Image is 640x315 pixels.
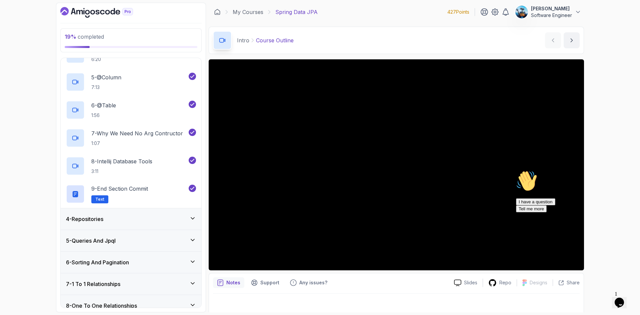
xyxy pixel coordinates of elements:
p: Intro [237,36,249,44]
button: Feedback button [286,277,331,288]
button: I have a question [3,31,42,38]
p: Repo [499,279,511,286]
p: 5 - @Column [91,73,121,81]
h3: 6 - Sorting And Pagination [66,258,129,266]
button: 8-Intellij Database Tools3:11 [66,157,196,175]
a: My Courses [233,8,263,16]
h3: 4 - Repositories [66,215,103,223]
iframe: chat widget [513,168,633,285]
p: 9 - End Section Commit [91,185,148,193]
p: 427 Points [447,9,469,15]
img: user profile image [515,6,528,18]
p: Support [260,279,279,286]
a: Repo [483,279,517,287]
a: Slides [449,279,483,286]
img: :wave: [3,3,24,24]
span: Hi! How can we help? [3,20,66,25]
div: 👋Hi! How can we help?I have a questionTell me more [3,3,123,45]
h3: 7 - 1 To 1 Relationships [66,280,120,288]
button: 4-Repositories [61,208,201,230]
button: previous content [545,32,561,48]
p: Any issues? [299,279,327,286]
a: Dashboard [60,7,148,18]
p: Spring Data JPA [275,8,318,16]
span: Text [95,197,104,202]
button: 7-1 To 1 Relationships [61,273,201,295]
button: Support button [247,277,283,288]
p: 1:07 [91,140,183,147]
h3: 8 - One To One Relationships [66,302,137,310]
span: 19 % [65,33,76,40]
p: [PERSON_NAME] [531,5,572,12]
button: 6-Sorting And Pagination [61,252,201,273]
button: next content [564,32,580,48]
button: 7-Why We Need No Arg Contructor1:07 [66,129,196,147]
a: Dashboard [214,9,221,15]
p: Slides [464,279,477,286]
p: Course Outline [256,36,294,44]
p: 6:20 [91,56,125,63]
span: completed [65,33,104,40]
p: Software Engineer [531,12,572,19]
button: 6-@Table1:56 [66,101,196,119]
h3: 5 - Queries And Jpql [66,237,116,245]
button: user profile image[PERSON_NAME]Software Engineer [515,5,581,19]
button: 9-End Section CommitText [66,185,196,203]
button: notes button [213,277,244,288]
p: 7 - Why We Need No Arg Contructor [91,129,183,137]
button: Tell me more [3,38,33,45]
p: 6 - @Table [91,101,116,109]
button: 5-Queries And Jpql [61,230,201,251]
p: 7:13 [91,84,121,91]
iframe: chat widget [612,288,633,308]
p: 8 - Intellij Database Tools [91,157,152,165]
p: Notes [226,279,240,286]
button: 5-@Column7:13 [66,73,196,91]
p: 3:11 [91,168,152,175]
p: 1:56 [91,112,116,119]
